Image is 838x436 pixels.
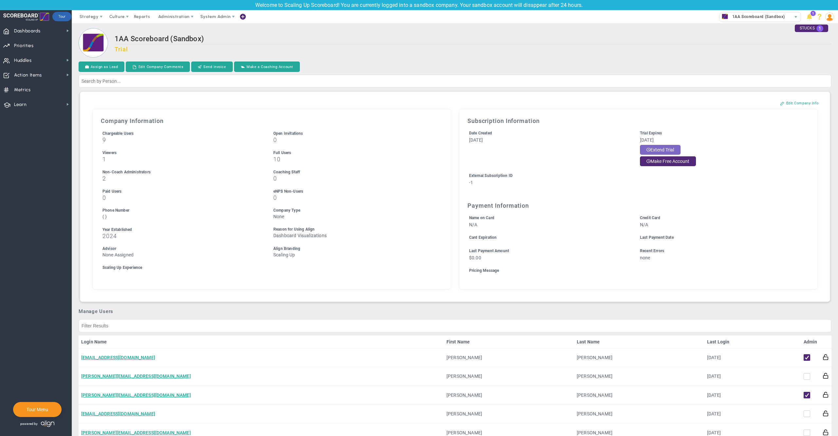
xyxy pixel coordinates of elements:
[469,255,481,260] span: $0.00
[102,170,151,174] span: Non-Coach Administrators
[825,12,834,21] img: 48978.Person.photo
[102,233,261,239] h3: 2024
[102,189,122,194] span: Paid Users
[102,137,261,143] h3: 9
[102,227,132,232] span: Year Established
[79,319,831,332] input: Filter Results
[273,246,432,252] div: Align Branding
[102,131,134,136] span: Chargeable Users
[823,410,829,417] button: Reset Password
[704,367,740,386] td: [DATE]
[14,39,34,53] span: Priorities
[791,12,801,22] span: select
[704,348,740,367] td: [DATE]
[704,405,740,423] td: [DATE]
[102,150,117,155] span: Viewers
[273,170,300,174] span: Coaching Staff
[102,131,134,136] label: Includes Users + Open Invitations, excludes Coaching Staff
[640,137,654,143] span: [DATE]
[102,265,432,271] div: Scaling Up Experience
[816,25,823,32] span: 1
[101,117,443,124] h3: Company Information
[273,252,295,257] span: Scaling Up
[640,215,799,221] div: Credit Card
[81,430,191,435] a: [PERSON_NAME][EMAIL_ADDRESS][DOMAIN_NAME]
[79,28,108,58] img: Loading...
[273,189,303,194] span: eNPS Non-Users
[804,339,817,344] a: Admin
[640,145,681,155] button: Extend Trial
[102,252,134,257] span: None Assigned
[273,207,432,214] div: Company Type
[102,175,261,182] h3: 2
[444,348,574,367] td: [PERSON_NAME]
[80,14,99,19] span: Strategy
[811,11,816,16] span: 1
[823,372,829,379] button: Reset Password
[115,35,831,44] h2: 1AA Scoreboard (Sandbox)
[469,180,473,185] span: -1
[273,214,284,219] span: None
[640,222,648,227] span: N/A
[823,391,829,398] button: Reset Password
[131,10,154,23] span: Reports
[273,137,432,143] h3: 0
[81,339,441,344] a: Login Name
[158,14,189,19] span: Administration
[577,339,702,344] a: Last Name
[721,12,729,21] img: 33626.Company.photo
[81,392,191,398] a: [PERSON_NAME][EMAIL_ADDRESS][DOMAIN_NAME]
[444,386,574,405] td: [PERSON_NAME]
[574,405,704,423] td: [PERSON_NAME]
[640,255,650,260] span: none
[102,214,104,219] span: (
[273,226,432,233] div: Reason for Using Align
[640,248,799,254] div: Recent Errors
[81,355,155,360] a: [EMAIL_ADDRESS][DOMAIN_NAME]
[469,215,628,221] div: Name on Card
[109,14,125,19] span: Culture
[729,12,785,21] span: 1AA Scoreboard (Sandbox)
[823,354,829,360] button: Reset Password
[14,68,42,82] span: Action Items
[79,61,124,72] button: Assign as Lead
[13,419,83,429] div: Powered by Align
[14,54,32,67] span: Huddles
[273,195,432,201] h3: 0
[14,83,31,97] span: Metrics
[102,195,261,201] h3: 0
[234,61,300,72] button: Make a Coaching Account
[469,248,628,254] div: Last Payment Amount
[469,222,477,227] span: N/A
[804,10,814,23] li: Announcements
[469,268,799,274] div: Pricing Message
[774,98,825,108] button: Edit Company Info
[79,75,831,88] input: Search by Person...
[273,156,432,162] h3: 10
[105,214,107,219] span: )
[469,173,799,179] div: External Subscription ID
[814,10,825,23] li: Help & Frequently Asked Questions (FAQ)
[467,117,809,124] h3: Subscription Information
[640,130,799,136] div: Trial Expires
[102,246,261,252] div: Advisor
[823,429,829,436] button: Reset Password
[81,411,155,416] a: [EMAIL_ADDRESS][DOMAIN_NAME]
[469,137,483,143] span: [DATE]
[200,14,231,19] span: System Admin
[273,233,327,238] span: Dashboard Visualizations
[126,61,190,72] button: Edit Company Comments
[467,202,809,209] h3: Payment Information
[102,156,261,162] h3: 1
[640,235,799,241] div: Last Payment Date
[469,235,628,241] div: Card Expiration
[14,24,41,38] span: Dashboards
[574,348,704,367] td: [PERSON_NAME]
[574,367,704,386] td: [PERSON_NAME]
[444,405,574,423] td: [PERSON_NAME]
[640,156,696,166] button: Make Free Account
[444,367,574,386] td: [PERSON_NAME]
[704,386,740,405] td: [DATE]
[273,131,303,136] span: Open Invitations
[469,130,628,136] div: Date Created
